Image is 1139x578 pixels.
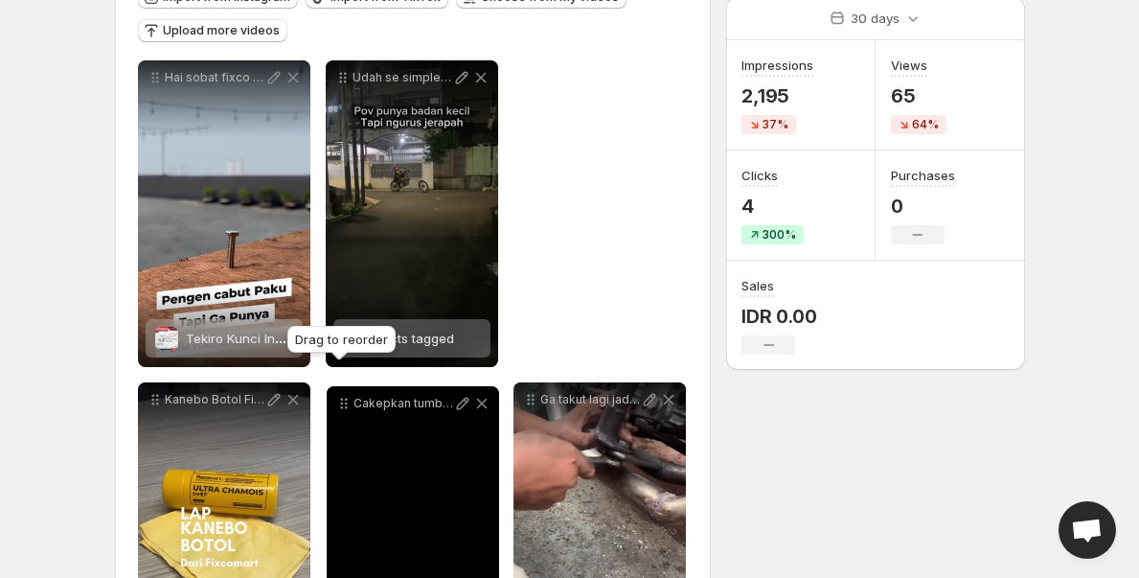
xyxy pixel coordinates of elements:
[891,84,946,107] p: 65
[741,166,778,185] h3: Clicks
[763,227,796,243] span: 300%
[891,56,927,75] h3: Views
[186,331,346,346] span: Tekiro Kunci Inggris 6 Inch
[741,56,813,75] h3: Impressions
[540,392,640,407] p: Ga takut lagi jadi cewe hobby motor
[165,70,264,85] p: Hai sobat fixco ini dia tips and trick menggunakan kunci inggris semoga bermanfaat ya buat kalian...
[353,396,453,411] p: Cakepkan tumbler nya cocok buat diajak nongkrong juga fixcomart tumbler
[1059,501,1116,559] div: Open chat
[891,195,955,218] p: 0
[912,117,939,132] span: 64%
[851,9,900,28] p: 30 days
[763,117,788,132] span: 37%
[165,392,264,407] p: Kanebo Botol Fixcomart Solusi praktis buat bikin kendaraanmu kinclong lagi Keringkan noda air dan...
[326,60,498,367] div: Udah se simple ini masih aja gamau tau rexco fixcomart chopper2 products tagged
[138,60,310,367] div: Hai sobat fixco ini dia tips and trick menggunakan kunci inggris semoga bermanfaat ya buat kalian...
[163,23,280,38] span: Upload more videos
[138,19,287,42] button: Upload more videos
[155,327,178,350] img: Tekiro Kunci Inggris 6 Inch
[741,84,813,107] p: 2,195
[741,305,816,328] p: IDR 0.00
[741,195,804,218] p: 4
[353,70,452,85] p: Udah se simple ini masih aja gamau tau rexco fixcomart chopper
[741,276,774,295] h3: Sales
[891,166,955,185] h3: Purchases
